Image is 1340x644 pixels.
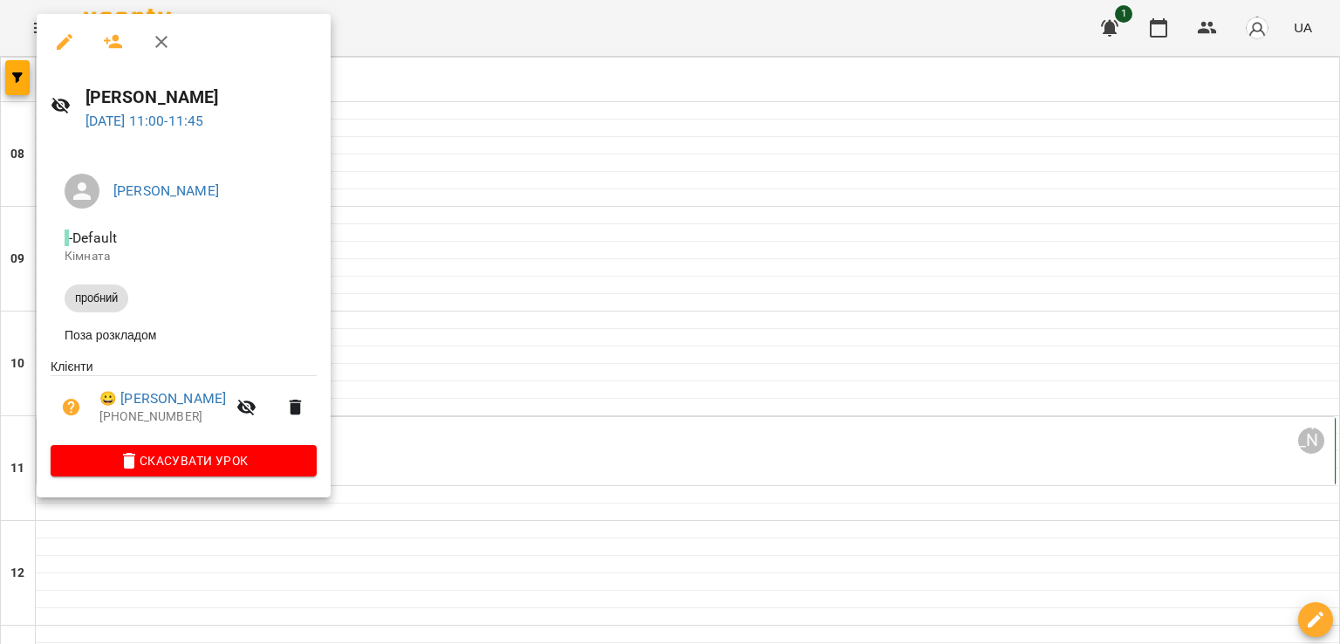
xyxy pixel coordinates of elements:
p: [PHONE_NUMBER] [99,408,226,426]
h6: [PERSON_NAME] [85,84,317,111]
span: пробний [65,291,128,306]
button: Візит ще не сплачено. Додати оплату? [51,387,92,428]
li: Поза розкладом [51,319,317,351]
a: [DATE] 11:00-11:45 [85,113,204,129]
span: - Default [65,230,120,246]
a: [PERSON_NAME] [113,182,219,199]
span: Скасувати Урок [65,450,303,471]
p: Кімната [65,248,303,265]
ul: Клієнти [51,358,317,445]
a: 😀 [PERSON_NAME] [99,388,226,409]
button: Скасувати Урок [51,445,317,476]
